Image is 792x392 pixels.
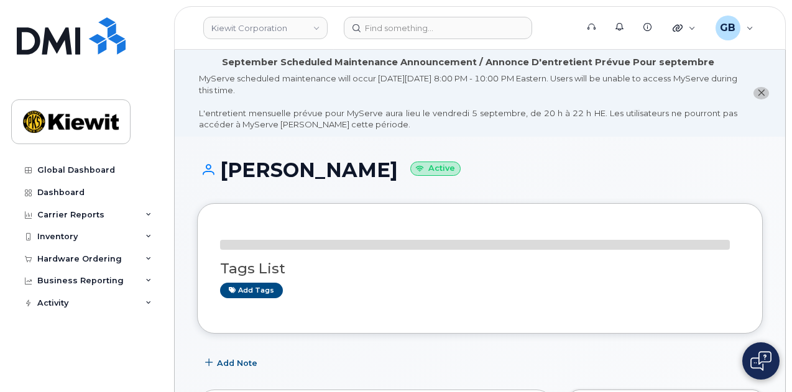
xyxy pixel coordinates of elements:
h1: [PERSON_NAME] [197,159,763,181]
div: MyServe scheduled maintenance will occur [DATE][DATE] 8:00 PM - 10:00 PM Eastern. Users will be u... [199,73,737,130]
img: Open chat [750,351,771,371]
button: close notification [753,87,769,100]
h3: Tags List [220,261,740,276]
small: Active [410,162,461,176]
span: Add Note [217,357,257,369]
a: Add tags [220,283,283,298]
button: Add Note [197,352,268,375]
div: September Scheduled Maintenance Announcement / Annonce D'entretient Prévue Pour septembre [222,56,714,69]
